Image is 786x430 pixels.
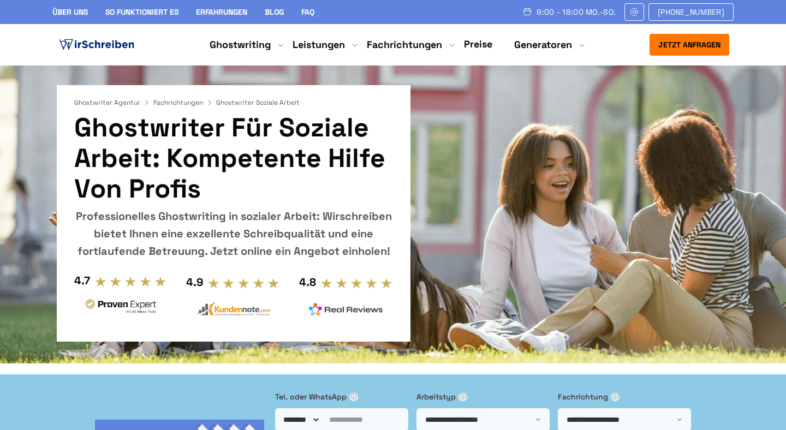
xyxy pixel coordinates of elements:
label: Fachrichtung [558,391,691,403]
button: Jetzt anfragen [650,34,729,56]
a: Blog [265,7,284,17]
a: Über uns [52,7,88,17]
img: realreviews [309,303,383,316]
a: Fachrichtungen [367,38,442,51]
span: ⓘ [349,392,358,401]
span: [PHONE_NUMBER] [658,8,724,16]
img: stars [320,277,393,289]
img: logo ghostwriter-österreich [57,37,136,53]
h1: Ghostwriter für soziale Arbeit: Kompetente Hilfe von Profis [74,112,393,204]
a: Fachrichtungen [153,98,214,107]
span: Ghostwriter Soziale Arbeit [216,98,300,107]
img: Email [629,8,639,16]
img: kundennote [196,302,270,316]
a: [PHONE_NUMBER] [648,3,734,21]
a: Erfahrungen [196,7,247,17]
div: 4.7 [74,272,90,289]
div: 4.9 [186,273,203,291]
a: Ghostwriting [210,38,271,51]
span: ⓘ [611,392,620,401]
img: provenexpert [84,297,158,318]
a: Generatoren [514,38,572,51]
div: Professionelles Ghostwriting in sozialer Arbeit: Wirschreiben bietet Ihnen eine exzellente Schrei... [74,207,393,260]
a: So funktioniert es [105,7,178,17]
a: FAQ [301,7,314,17]
img: Schedule [522,7,532,16]
div: 4.8 [299,273,316,291]
span: 9:00 - 18:00 Mo.-So. [537,8,616,16]
a: Leistungen [293,38,345,51]
a: Ghostwriter Agentur [74,98,151,107]
label: Tel. oder WhatsApp [275,391,408,403]
span: ⓘ [458,392,467,401]
label: Arbeitstyp [416,391,550,403]
img: stars [94,276,167,288]
a: Preise [464,38,492,50]
img: stars [207,277,280,289]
